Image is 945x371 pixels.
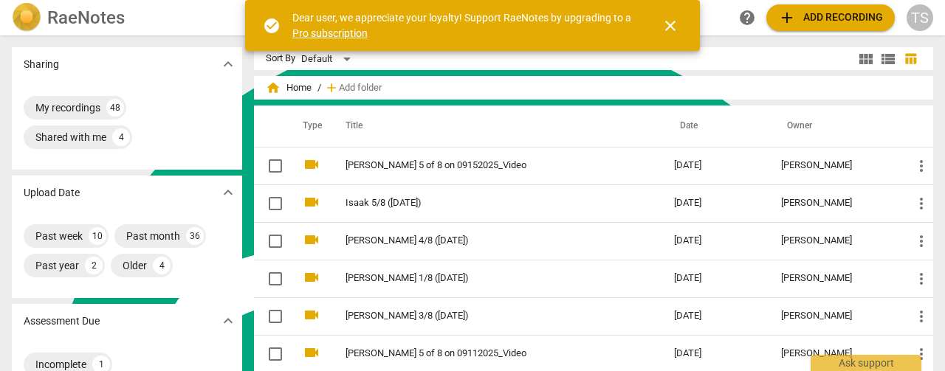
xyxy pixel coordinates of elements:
span: / [317,83,321,94]
th: Type [291,105,328,147]
span: expand_more [219,184,237,201]
span: view_module [857,50,875,68]
div: [PERSON_NAME] [781,273,889,284]
span: videocam [303,156,320,173]
button: Show more [217,53,239,75]
th: Owner [769,105,901,147]
span: more_vert [913,195,930,212]
td: [DATE] [662,260,769,297]
div: 36 [186,227,204,245]
td: [DATE] [662,147,769,184]
a: [PERSON_NAME] 3/8 ([DATE]) [346,311,621,322]
div: 4 [112,128,130,146]
span: more_vert [913,232,930,250]
div: My recordings [35,100,100,115]
span: add [324,80,339,95]
div: [PERSON_NAME] [781,198,889,209]
p: Upload Date [24,185,80,201]
a: LogoRaeNotes [12,3,239,32]
button: Close [653,8,688,44]
div: 2 [85,257,103,274]
img: Logo [12,3,41,32]
div: 4 [153,257,171,274]
button: Show more [217,310,239,332]
div: Past month [126,229,180,243]
span: view_list [879,50,897,68]
a: Pro subscription [292,27,368,39]
a: [PERSON_NAME] 1/8 ([DATE]) [346,273,621,284]
span: add [778,9,796,27]
span: close [661,17,679,35]
span: more_vert [913,270,930,288]
p: Sharing [24,57,59,72]
th: Date [662,105,769,147]
div: Default [301,47,356,71]
span: more_vert [913,345,930,363]
div: [PERSON_NAME] [781,235,889,246]
span: videocam [303,193,320,211]
div: 48 [106,99,124,117]
span: more_vert [913,308,930,325]
div: Dear user, we appreciate your loyalty! Support RaeNotes by upgrading to a [292,10,635,41]
div: 10 [89,227,106,245]
button: List view [877,48,899,70]
a: [PERSON_NAME] 5 of 8 on 09152025_Video [346,160,621,171]
div: [PERSON_NAME] [781,160,889,171]
a: [PERSON_NAME] 4/8 ([DATE]) [346,235,621,246]
span: Add recording [778,9,883,27]
a: [PERSON_NAME] 5 of 8 on 09112025_Video [346,348,621,359]
span: Add folder [339,83,382,94]
button: Table view [899,48,921,70]
div: [PERSON_NAME] [781,311,889,322]
span: videocam [303,268,320,286]
button: Show more [217,181,239,204]
div: Past year [35,258,79,273]
div: Past week [35,229,83,243]
div: Sort By [266,53,295,64]
h2: RaeNotes [47,7,125,28]
div: Shared with me [35,130,106,145]
div: Ask support [811,355,921,371]
span: Home [266,80,312,95]
span: videocam [303,231,320,249]
button: Upload [766,4,895,31]
span: help [738,9,756,27]
a: Help [734,4,760,31]
td: [DATE] [662,297,769,335]
span: check_circle [263,17,281,35]
p: Assessment Due [24,313,100,329]
div: [PERSON_NAME] [781,348,889,359]
span: videocam [303,306,320,324]
span: expand_more [219,312,237,330]
a: Isaak 5/8 ([DATE]) [346,198,621,209]
span: more_vert [913,157,930,175]
button: TS [907,4,933,31]
span: expand_more [219,55,237,73]
div: Older [123,258,147,273]
span: videocam [303,344,320,361]
button: Tile view [855,48,877,70]
td: [DATE] [662,184,769,222]
span: table_chart [904,52,918,66]
td: [DATE] [662,222,769,260]
th: Title [328,105,662,147]
span: home [266,80,281,95]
